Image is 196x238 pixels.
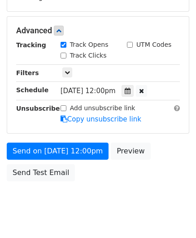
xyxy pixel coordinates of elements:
[70,51,107,60] label: Track Clicks
[61,87,116,95] span: [DATE] 12:00pm
[111,143,150,160] a: Preview
[70,40,109,49] label: Track Opens
[151,195,196,238] iframe: Chat Widget
[7,143,109,160] a: Send on [DATE] 12:00pm
[16,41,46,49] strong: Tracking
[136,40,171,49] label: UTM Codes
[70,103,135,113] label: Add unsubscribe link
[16,26,180,36] h5: Advanced
[61,115,141,123] a: Copy unsubscribe link
[16,86,48,94] strong: Schedule
[16,105,60,112] strong: Unsubscribe
[7,164,75,181] a: Send Test Email
[16,69,39,76] strong: Filters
